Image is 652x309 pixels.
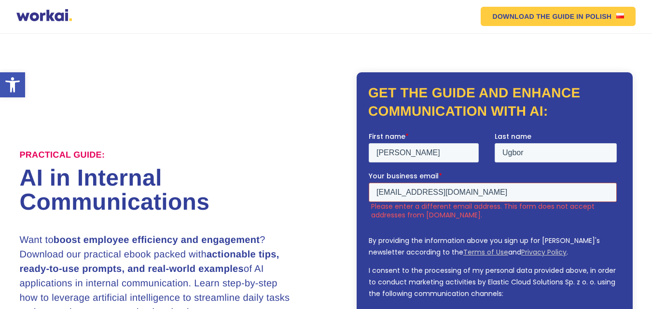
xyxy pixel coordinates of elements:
[54,235,260,245] strong: boost employee efficiency and engagement
[19,150,105,161] label: Practical Guide:
[19,166,326,215] h1: AI in Internal Communications
[616,13,624,18] img: US flag
[368,84,621,121] h2: Get the guide and enhance communication with AI:
[481,7,636,26] a: DOWNLOAD THE GUIDEIN POLISHUS flag
[492,13,574,20] em: DOWNLOAD THE GUIDE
